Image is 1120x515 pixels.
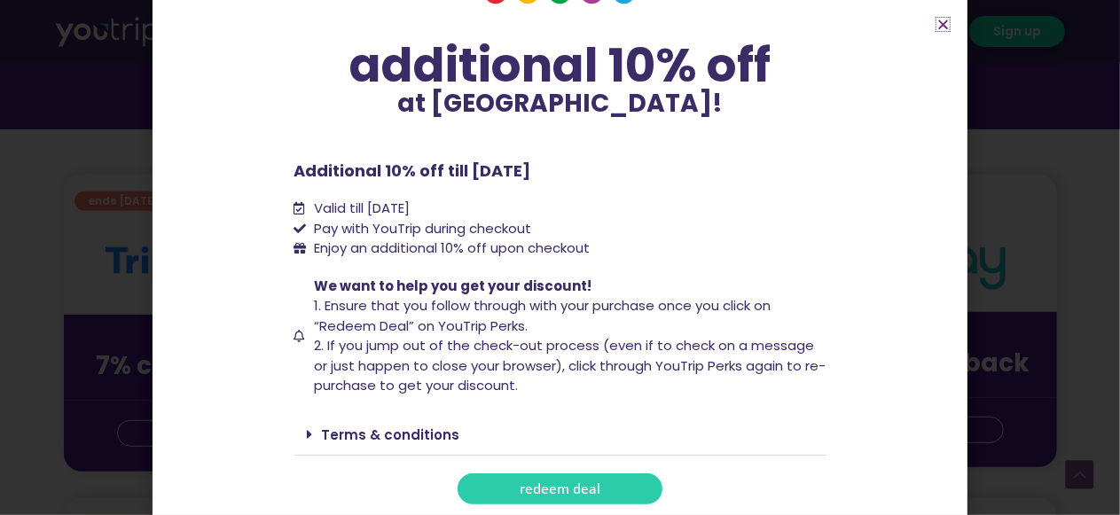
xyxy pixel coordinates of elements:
span: Valid till [DATE] [309,199,410,219]
p: Additional 10% off till [DATE] [294,159,826,183]
a: Terms & conditions [322,425,460,444]
a: Close [936,18,950,31]
span: redeem deal [520,482,600,495]
span: Pay with YouTrip during checkout [309,219,531,239]
a: redeem deal [458,473,662,504]
div: additional 10% off [294,40,826,91]
span: 2. If you jump out of the check-out process (even if to check on a message or just happen to clos... [314,336,826,394]
div: Terms & conditions [294,414,826,456]
span: 1. Ensure that you follow through with your purchase once you click on “Redeem Deal” on YouTrip P... [314,296,771,335]
p: at [GEOGRAPHIC_DATA]! [294,91,826,116]
span: Enjoy an additional 10% off upon checkout [314,238,590,257]
span: We want to help you get your discount! [314,277,591,295]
